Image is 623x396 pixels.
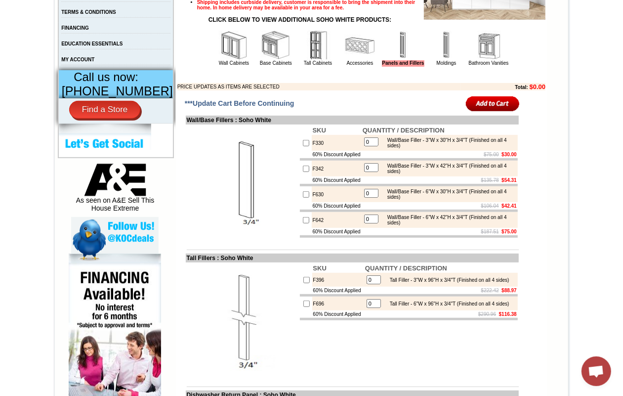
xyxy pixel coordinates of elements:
a: Bathroom Vanities [469,60,509,66]
b: $54.31 [501,177,517,183]
s: $187.51 [481,229,499,234]
a: EDUCATION ESSENTIALS [61,41,123,46]
span: Call us now: [74,70,138,84]
td: F342 [312,161,362,176]
s: $75.00 [484,152,499,157]
b: $116.38 [499,311,517,317]
b: $88.97 [501,288,517,293]
strong: CLICK BELOW TO VIEW ADDITIONAL SOHO WHITE PRODUCTS: [208,16,391,23]
td: Wall/Base Fillers : Soho White [186,116,519,125]
b: QUANTITY / DESCRIPTION [363,127,445,134]
a: Accessories [347,60,374,66]
div: As seen on A&E Sell This House Extreme [71,164,159,217]
div: Wall/Base Filler - 3"W x 30"H x 3/4"T (Finished on all 4 sides) [382,137,515,148]
img: Bathroom Vanities [474,31,503,60]
td: 60% Discount Applied [312,176,362,184]
td: F642 [312,212,362,228]
a: Find a Store [69,101,141,119]
td: Tall Fillers : Soho White [186,254,519,263]
span: [PHONE_NUMBER] [62,84,173,98]
img: Tall Fillers [187,264,298,375]
a: Panels and Fillers [382,60,424,67]
td: 60% Discount Applied [312,228,362,235]
b: Total: [515,85,528,90]
a: Tall Cabinets [304,60,332,66]
div: Open chat [581,356,611,386]
b: $0.00 [530,83,546,90]
a: Base Cabinets [260,60,292,66]
td: 60% Discount Applied [312,287,364,294]
td: 60% Discount Applied [312,310,364,318]
a: FINANCING [61,25,89,31]
img: Accessories [345,31,374,60]
td: F396 [312,273,364,287]
b: SKU [313,127,326,134]
img: Base Cabinets [261,31,291,60]
img: Moldings [432,31,461,60]
td: F330 [312,135,362,151]
s: $106.04 [481,203,499,209]
img: Wall Cabinets [219,31,249,60]
img: Panels and Fillers [388,31,418,60]
b: $30.00 [501,152,517,157]
s: $290.96 [478,311,496,317]
img: Wall/Base Fillers [187,126,298,237]
s: $135.78 [481,177,499,183]
a: Moldings [437,60,457,66]
td: F696 [312,297,364,310]
td: F630 [312,186,362,202]
td: PRICE UPDATES AS ITEMS ARE SELECTED [177,83,461,90]
a: Wall Cabinets [219,60,249,66]
s: $222.42 [481,288,499,293]
b: QUANTITY / DESCRIPTION [365,264,447,272]
div: Tall Filler - 3"W x 96"H x 3/4"T (Finished on all 4 sides) [385,277,509,283]
div: Tall Filler - 6"W x 96"H x 3/4"T (Finished on all 4 sides) [385,301,509,307]
div: Wall/Base Filler - 6"W x 30"H x 3/4"T (Finished on all 4 sides) [382,189,515,200]
input: Add to Cart [466,95,520,112]
div: Wall/Base Filler - 3"W x 42"H x 3/4"T (Finished on all 4 sides) [382,163,515,174]
td: 60% Discount Applied [312,151,362,158]
td: 60% Discount Applied [312,202,362,210]
img: Tall Cabinets [303,31,332,60]
span: ***Update Cart Before Continuing [185,99,294,107]
div: Wall/Base Filler - 6"W x 42"H x 3/4"T (Finished on all 4 sides) [382,215,515,225]
a: MY ACCOUNT [61,57,94,62]
b: $75.00 [501,229,517,234]
b: $42.41 [501,203,517,209]
b: SKU [313,264,327,272]
a: TERMS & CONDITIONS [61,9,116,15]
